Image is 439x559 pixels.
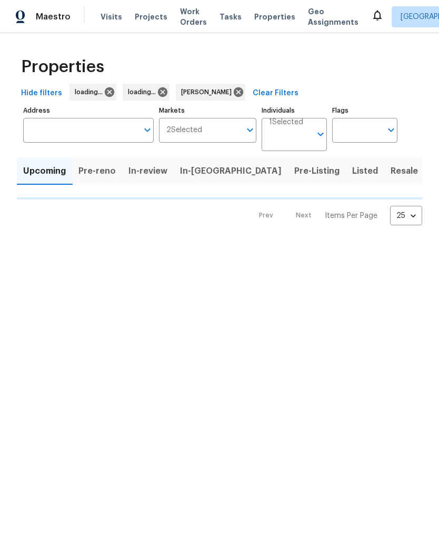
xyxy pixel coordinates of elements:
div: [PERSON_NAME] [176,84,245,101]
span: Geo Assignments [308,6,358,27]
span: [PERSON_NAME] [181,87,236,97]
span: Projects [135,12,167,22]
span: loading... [128,87,160,97]
span: Pre-Listing [294,164,340,178]
button: Open [140,123,155,137]
span: Hide filters [21,87,62,100]
span: Pre-reno [78,164,116,178]
span: Maestro [36,12,71,22]
span: Properties [254,12,295,22]
span: In-[GEOGRAPHIC_DATA] [180,164,282,178]
label: Address [23,107,154,114]
span: Visits [101,12,122,22]
div: 25 [390,202,422,229]
button: Open [384,123,398,137]
span: Resale [391,164,418,178]
span: Upcoming [23,164,66,178]
span: Work Orders [180,6,207,27]
label: Flags [332,107,397,114]
div: loading... [69,84,116,101]
span: loading... [75,87,107,97]
button: Open [243,123,257,137]
nav: Pagination Navigation [249,206,422,225]
p: Items Per Page [325,211,377,221]
span: Properties [21,62,104,72]
label: Individuals [262,107,327,114]
button: Open [313,127,328,142]
span: Listed [352,164,378,178]
span: In-review [128,164,167,178]
span: 1 Selected [269,118,303,127]
span: 2 Selected [166,126,202,135]
label: Markets [159,107,257,114]
button: Hide filters [17,84,66,103]
span: Clear Filters [253,87,298,100]
button: Clear Filters [248,84,303,103]
div: loading... [123,84,169,101]
span: Tasks [219,13,242,21]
